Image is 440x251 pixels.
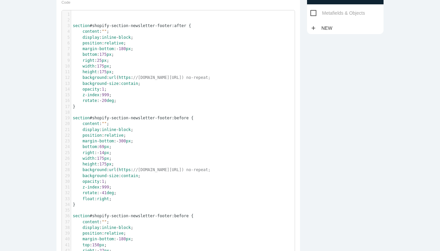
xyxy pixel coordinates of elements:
div: 31 [62,184,71,190]
span: inline [102,225,116,230]
span: - [85,93,87,97]
span: px [104,150,109,155]
span: - [100,191,102,195]
span: - [116,35,119,40]
span: opacity [83,179,100,184]
span: 20 [102,98,107,103]
div: 2 [62,17,71,23]
span: opacity [83,87,100,92]
span: : ( : [73,167,210,172]
span: bottom [100,237,114,241]
span: px [107,162,111,166]
span: "" [102,121,107,126]
span: 69 [100,144,104,149]
span: bottom [83,144,97,149]
span: : ; [73,87,107,92]
span: px [104,144,109,149]
span: content [83,29,100,34]
span: : ; [73,52,114,57]
span: 25 [97,58,102,63]
span: - [116,127,119,132]
div: 39 [62,231,71,236]
span: width [83,156,95,161]
span: position [83,231,102,236]
div: 37 [62,219,71,225]
div: 11 [62,69,71,75]
span: : ( : [73,75,210,80]
span: section [73,23,90,28]
div: 8 [62,52,71,57]
span: display [83,35,100,40]
div: 17 [62,104,71,110]
span: "" [102,29,107,34]
span: } [73,202,75,207]
span: 1 [102,87,104,92]
div: 24 [62,144,71,150]
span: section [73,214,90,218]
span: 175 [100,162,107,166]
span: height [83,70,97,74]
div: 9 [62,58,71,64]
span: px [126,46,131,51]
span: #shopify-section-newsletter-footer:before { [90,116,194,120]
div: 18 [62,110,71,115]
span: margin [83,139,97,143]
span: : ; [73,139,133,143]
div: 26 [62,156,71,161]
span: //[DOMAIN_NAME][URL]) no-repeat; [133,75,210,80]
span: deg [107,191,114,195]
span: 300 [119,139,126,143]
i: add [310,22,316,34]
span: px [104,64,109,69]
span: 180 [119,46,126,51]
span: : ; [73,156,112,161]
div: 10 [62,64,71,69]
div: 35 [62,208,71,213]
span: z [83,185,85,190]
span: - [116,139,119,143]
span: float [83,197,95,201]
div: 15 [62,92,71,98]
div: 30 [62,179,71,184]
span: : ; [73,173,140,178]
span: size [109,81,119,86]
span: background [83,75,107,80]
span: 180 [119,237,126,241]
div: 29 [62,173,71,179]
span: 175 [100,52,107,57]
span: : ; [73,150,112,155]
span: 175 [97,64,104,69]
span: 999 [102,93,109,97]
span: px [126,139,131,143]
span: : ; [73,220,109,224]
div: 14 [62,87,71,92]
span: px [107,52,111,57]
span: #shopify-section-newsletter-footer:after { [90,23,191,28]
span: : ; [73,162,114,166]
div: 28 [62,167,71,173]
span: display [83,127,100,132]
div: 33 [62,196,71,202]
span: content [83,121,100,126]
span: px [100,243,104,247]
span: px [107,70,111,74]
span: : ; [73,237,133,241]
span: height [83,162,97,166]
span: : ; [73,127,133,132]
span: : ; [73,64,112,69]
span: : ; [73,231,126,236]
div: 27 [62,161,71,167]
span: 175 [100,70,107,74]
span: px [102,58,107,63]
span: : ; [73,191,116,195]
span: size [109,173,119,178]
span: #shopify-section-newsletter-footer:before { [90,214,194,218]
span: : ; [73,133,126,138]
span: 150 [92,243,100,247]
span: width [83,64,95,69]
span: : ; [73,70,114,74]
span: - [85,185,87,190]
span: background [83,173,107,178]
span: px [126,237,131,241]
span: "" [102,220,107,224]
